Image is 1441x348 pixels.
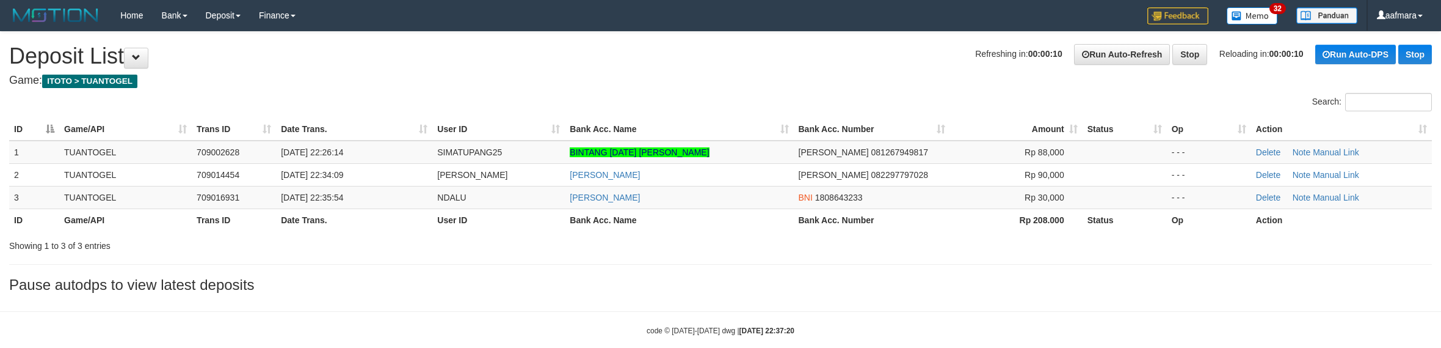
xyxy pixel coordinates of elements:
span: 709014454 [197,170,239,180]
a: Manual Link [1313,170,1359,180]
span: Copy 1808643233 to clipboard [815,193,863,202]
span: [PERSON_NAME] [799,170,869,180]
h1: Deposit List [9,44,1432,68]
a: Manual Link [1313,193,1359,202]
th: Action: activate to sort column ascending [1251,118,1432,141]
img: Button%20Memo.svg [1227,7,1278,24]
th: Status: activate to sort column ascending [1083,118,1167,141]
label: Search: [1312,93,1432,111]
th: Trans ID [192,209,276,231]
a: BINTANG [DATE] [PERSON_NAME] [570,147,709,157]
img: MOTION_logo.png [9,6,102,24]
a: [PERSON_NAME] [570,170,640,180]
span: Refreshing in: [975,49,1062,59]
span: 709002628 [197,147,239,157]
td: TUANTOGEL [59,141,192,164]
th: Date Trans. [276,209,432,231]
span: Copy 082297797028 to clipboard [871,170,928,180]
td: 3 [9,186,59,209]
td: 1 [9,141,59,164]
th: Action [1251,209,1432,231]
th: Status [1083,209,1167,231]
a: Note [1293,193,1311,202]
span: Reloading in: [1219,49,1304,59]
small: code © [DATE]-[DATE] dwg | [647,327,794,335]
h3: Pause autodps to view latest deposits [9,277,1432,293]
a: Manual Link [1313,147,1359,157]
a: Note [1293,147,1311,157]
span: Copy 081267949817 to clipboard [871,147,928,157]
a: Delete [1256,170,1280,180]
th: Bank Acc. Name [565,209,793,231]
a: Delete [1256,193,1280,202]
th: User ID [432,209,565,231]
span: ITOTO > TUANTOGEL [42,75,137,88]
a: Note [1293,170,1311,180]
span: SIMATUPANG25 [437,147,502,157]
span: [DATE] 22:35:54 [281,193,343,202]
td: - - - [1167,163,1251,186]
th: Amount: activate to sort column ascending [950,118,1083,141]
span: [PERSON_NAME] [799,147,869,157]
h4: Game: [9,75,1432,87]
th: Bank Acc. Name: activate to sort column ascending [565,118,793,141]
a: Stop [1172,44,1207,65]
th: Date Trans.: activate to sort column ascending [276,118,432,141]
th: Game/API [59,209,192,231]
th: Bank Acc. Number: activate to sort column ascending [794,118,950,141]
span: Rp 30,000 [1025,193,1064,202]
span: Rp 90,000 [1025,170,1064,180]
th: Rp 208.000 [950,209,1083,231]
td: 2 [9,163,59,186]
th: Trans ID: activate to sort column ascending [192,118,276,141]
strong: 00:00:10 [1028,49,1062,59]
span: Rp 88,000 [1025,147,1064,157]
td: TUANTOGEL [59,186,192,209]
span: BNI [799,193,813,202]
span: [PERSON_NAME] [437,170,507,180]
a: [PERSON_NAME] [570,193,640,202]
input: Search: [1345,93,1432,111]
th: Op [1167,209,1251,231]
span: 32 [1269,3,1286,14]
th: Game/API: activate to sort column ascending [59,118,192,141]
img: Feedback.jpg [1147,7,1208,24]
img: panduan.png [1296,7,1357,24]
th: ID: activate to sort column descending [9,118,59,141]
th: ID [9,209,59,231]
span: [DATE] 22:34:09 [281,170,343,180]
td: - - - [1167,186,1251,209]
th: Bank Acc. Number [794,209,950,231]
a: Stop [1398,45,1432,64]
span: [DATE] 22:26:14 [281,147,343,157]
th: User ID: activate to sort column ascending [432,118,565,141]
a: Run Auto-DPS [1315,45,1396,64]
strong: [DATE] 22:37:20 [739,327,794,335]
th: Op: activate to sort column ascending [1167,118,1251,141]
td: TUANTOGEL [59,163,192,186]
span: 709016931 [197,193,239,202]
a: Run Auto-Refresh [1074,44,1170,65]
td: - - - [1167,141,1251,164]
strong: 00:00:10 [1269,49,1304,59]
div: Showing 1 to 3 of 3 entries [9,235,591,252]
span: NDALU [437,193,466,202]
a: Delete [1256,147,1280,157]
